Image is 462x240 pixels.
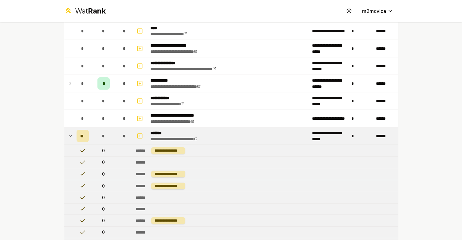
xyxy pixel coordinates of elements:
td: 0 [91,180,116,192]
span: m2mcvica [362,7,386,15]
td: 0 [91,203,116,215]
td: 0 [91,215,116,226]
td: 0 [91,227,116,238]
td: 0 [91,145,116,157]
span: Rank [88,6,106,15]
button: m2mcvica [357,6,398,17]
a: WatRank [64,6,106,16]
td: 0 [91,192,116,203]
td: 0 [91,157,116,168]
div: Wat [75,6,106,16]
td: 0 [91,168,116,180]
